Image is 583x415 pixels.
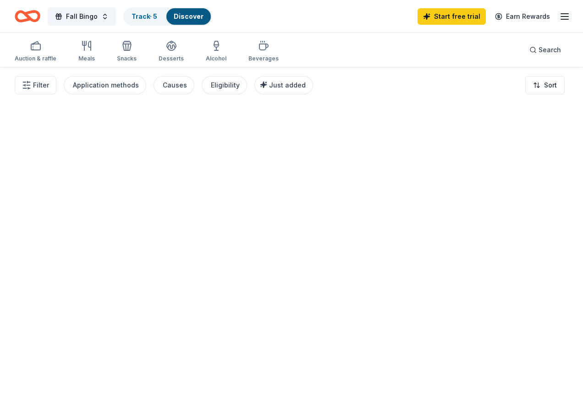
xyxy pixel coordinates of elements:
button: Desserts [159,37,184,67]
a: Home [15,5,40,27]
div: Auction & raffle [15,55,56,62]
button: Just added [254,76,313,94]
button: Eligibility [202,76,247,94]
a: Earn Rewards [489,8,555,25]
button: Beverages [248,37,279,67]
button: Causes [154,76,194,94]
div: Causes [163,80,187,91]
span: Just added [269,81,306,89]
a: Start free trial [418,8,486,25]
div: Application methods [73,80,139,91]
button: Snacks [117,37,137,67]
div: Alcohol [206,55,226,62]
div: Desserts [159,55,184,62]
span: Fall Bingo [66,11,98,22]
span: Search [539,44,561,55]
a: Track· 5 [132,12,157,20]
button: Application methods [64,76,146,94]
button: Track· 5Discover [123,7,212,26]
button: Auction & raffle [15,37,56,67]
span: Sort [544,80,557,91]
button: Fall Bingo [48,7,116,26]
button: Search [522,41,568,59]
button: Alcohol [206,37,226,67]
div: Eligibility [211,80,240,91]
button: Meals [78,37,95,67]
div: Snacks [117,55,137,62]
div: Meals [78,55,95,62]
div: Beverages [248,55,279,62]
span: Filter [33,80,49,91]
button: Sort [525,76,565,94]
button: Filter [15,76,56,94]
a: Discover [174,12,203,20]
